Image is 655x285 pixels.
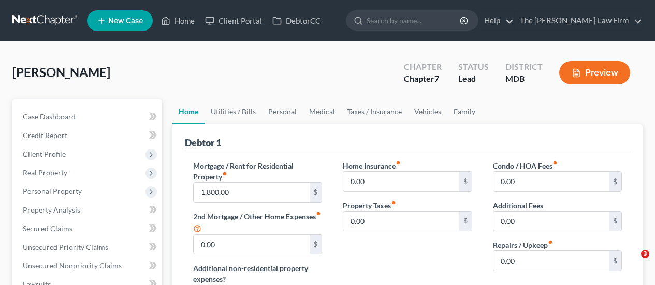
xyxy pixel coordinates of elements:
label: 2nd Mortgage / Other Home Expenses [193,211,322,234]
a: The [PERSON_NAME] Law Firm [515,11,642,30]
i: fiber_manual_record [222,171,227,176]
a: Vehicles [408,99,447,124]
label: Additional non-residential property expenses? [193,263,322,284]
div: $ [609,251,621,271]
input: Search by name... [367,11,461,30]
span: Case Dashboard [23,112,76,121]
i: fiber_manual_record [396,160,401,166]
div: District [505,61,543,73]
i: fiber_manual_record [548,239,553,245]
span: Credit Report [23,131,67,140]
label: Additional Fees [493,200,543,211]
span: Secured Claims [23,224,72,233]
input: -- [194,235,309,254]
div: Chapter [404,73,442,85]
a: Unsecured Nonpriority Claims [14,257,162,275]
a: Utilities / Bills [205,99,262,124]
div: $ [459,172,472,191]
div: $ [609,172,621,191]
input: -- [343,212,459,231]
i: fiber_manual_record [552,160,558,166]
a: Property Analysis [14,201,162,219]
a: Credit Report [14,126,162,145]
iframe: Intercom live chat [620,250,645,275]
label: Condo / HOA Fees [493,160,558,171]
span: New Case [108,17,143,25]
span: Real Property [23,168,67,177]
div: Chapter [404,61,442,73]
span: 7 [434,73,439,83]
a: Secured Claims [14,219,162,238]
span: Unsecured Priority Claims [23,243,108,251]
label: Mortgage / Rent for Residential Property [193,160,322,182]
a: Personal [262,99,303,124]
a: DebtorCC [267,11,326,30]
label: Repairs / Upkeep [493,239,553,250]
button: Preview [559,61,630,84]
span: [PERSON_NAME] [12,65,110,80]
a: Help [479,11,514,30]
input: -- [194,183,309,202]
a: Taxes / Insurance [341,99,408,124]
div: MDB [505,73,543,85]
span: Property Analysis [23,205,80,214]
i: fiber_manual_record [316,211,321,216]
a: Home [156,11,200,30]
span: Client Profile [23,149,66,158]
input: -- [343,172,459,191]
a: Client Portal [200,11,267,30]
label: Property Taxes [343,200,396,211]
a: Family [447,99,482,124]
input: -- [493,172,609,191]
a: Home [172,99,205,124]
div: $ [310,235,322,254]
div: Debtor 1 [185,137,221,149]
label: Home Insurance [343,160,401,171]
span: 3 [641,250,649,258]
div: Status [458,61,489,73]
input: -- [493,251,609,271]
a: Medical [303,99,341,124]
span: Unsecured Nonpriority Claims [23,261,122,270]
a: Case Dashboard [14,108,162,126]
a: Unsecured Priority Claims [14,238,162,257]
i: fiber_manual_record [391,200,396,205]
div: $ [310,183,322,202]
div: Lead [458,73,489,85]
span: Personal Property [23,187,82,196]
input: -- [493,212,609,231]
div: $ [459,212,472,231]
div: $ [609,212,621,231]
